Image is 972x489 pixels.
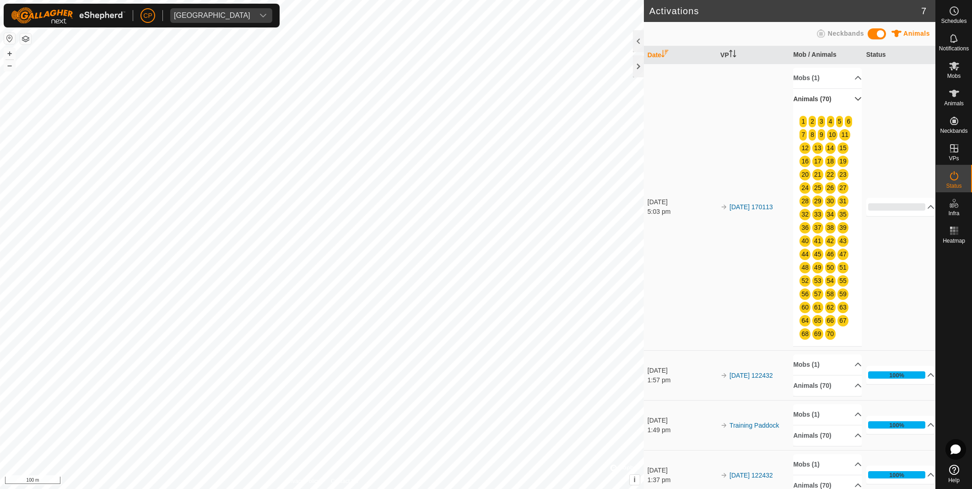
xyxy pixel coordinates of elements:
a: 2 [810,118,814,125]
button: – [4,60,15,71]
a: 69 [814,330,821,337]
a: 68 [801,330,809,337]
a: Privacy Policy [286,477,320,485]
span: Manbulloo Station [170,8,254,23]
a: 60 [801,304,809,311]
a: Training Paddock [729,422,779,429]
a: 41 [814,237,821,244]
a: 13 [814,144,821,152]
a: 28 [801,197,809,205]
span: i [634,476,636,484]
a: 10 [829,131,836,138]
a: 65 [814,317,821,324]
span: Mobs [947,73,961,79]
span: Animals [944,101,964,106]
a: 31 [839,197,847,205]
a: 8 [810,131,814,138]
a: 3 [820,118,823,125]
span: VPs [949,156,959,161]
a: 67 [839,317,847,324]
a: 5 [838,118,842,125]
p-accordion-header: 100% [866,366,935,384]
a: 19 [839,158,847,165]
a: 47 [839,250,847,258]
a: [DATE] 170113 [729,203,773,211]
a: 59 [839,290,847,298]
a: 14 [827,144,834,152]
button: i [630,475,640,485]
a: 4 [829,118,832,125]
a: 62 [827,304,834,311]
a: 53 [814,277,821,284]
a: 34 [827,211,834,218]
a: 17 [814,158,821,165]
span: Schedules [941,18,967,24]
img: arrow [720,472,728,479]
a: 56 [801,290,809,298]
p-accordion-header: 0% [866,198,935,216]
img: arrow [720,203,728,211]
p-accordion-header: Animals (70) [793,375,862,396]
a: 45 [814,250,821,258]
a: 44 [801,250,809,258]
span: Animals [903,30,930,37]
div: [DATE] [648,466,716,475]
p-accordion-header: Mobs (1) [793,68,862,88]
a: 32 [801,211,809,218]
a: 29 [814,197,821,205]
span: Neckbands [828,30,864,37]
div: [GEOGRAPHIC_DATA] [174,12,250,19]
a: 30 [827,197,834,205]
p-accordion-header: Animals (70) [793,425,862,446]
a: 50 [827,264,834,271]
a: 66 [827,317,834,324]
a: Help [936,461,972,487]
button: Map Layers [20,33,31,44]
a: 54 [827,277,834,284]
a: 15 [839,144,847,152]
a: 27 [839,184,847,191]
img: arrow [720,422,728,429]
p-accordion-header: Mobs (1) [793,454,862,475]
a: 23 [839,171,847,178]
a: 49 [814,264,821,271]
a: 38 [827,224,834,231]
div: 100% [868,371,926,379]
a: 25 [814,184,821,191]
a: 20 [801,171,809,178]
a: 1 [801,118,805,125]
a: Contact Us [331,477,358,485]
a: 37 [814,224,821,231]
span: Infra [948,211,959,216]
a: 26 [827,184,834,191]
img: Gallagher Logo [11,7,125,24]
a: 6 [847,118,850,125]
div: dropdown trigger [254,8,272,23]
a: 61 [814,304,821,311]
p-accordion-header: 100% [866,416,935,434]
a: 58 [827,290,834,298]
a: [DATE] 122432 [729,372,773,379]
span: Help [948,478,960,483]
p-accordion-header: 100% [866,466,935,484]
p-sorticon: Activate to sort [729,51,736,59]
span: CP [143,11,152,21]
a: 64 [801,317,809,324]
div: 1:57 pm [648,375,716,385]
th: Mob / Animals [789,46,862,64]
span: 7 [921,4,926,18]
a: 22 [827,171,834,178]
th: Status [863,46,935,64]
a: 52 [801,277,809,284]
a: 39 [839,224,847,231]
a: 36 [801,224,809,231]
a: 35 [839,211,847,218]
a: 43 [839,237,847,244]
a: 40 [801,237,809,244]
p-accordion-header: Animals (70) [793,89,862,109]
th: VP [717,46,789,64]
div: 100% [868,421,926,429]
p-sorticon: Activate to sort [661,51,669,59]
button: Reset Map [4,33,15,44]
a: 63 [839,304,847,311]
